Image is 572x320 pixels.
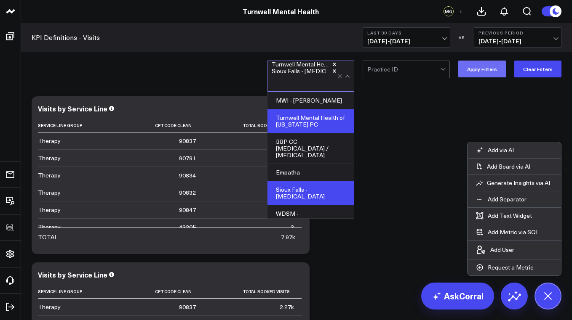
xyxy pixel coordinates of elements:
[38,285,122,299] th: Service Line Group
[243,7,319,16] a: Turnwell Mental Health
[38,206,61,214] div: Therapy
[488,146,514,154] p: Add via AI
[459,8,463,14] span: +
[281,233,295,241] div: 7.97k
[38,233,58,241] div: TOTAL
[38,188,61,197] div: Therapy
[38,303,61,311] div: Therapy
[179,206,196,214] div: 90847
[468,175,561,191] button: Generate Insights via AI
[454,35,470,40] div: VS
[267,92,354,109] div: MWI - [PERSON_NAME]
[488,264,534,271] p: Request a Metric
[267,205,354,229] div: WDSM - [MEDICAL_DATA]
[38,104,107,113] div: Visits by Service Line
[458,61,506,77] button: Apply Filters
[468,142,522,158] button: Add via AI
[490,246,514,254] p: Add User
[179,223,196,231] div: 4320F
[331,68,337,74] div: Remove Sioux Falls - Spravato
[38,137,61,145] div: Therapy
[38,154,61,162] div: Therapy
[468,208,540,224] button: Add Text Widget
[179,171,196,180] div: 90834
[122,119,203,132] th: Cpt Code Clean
[363,27,450,48] button: Last 30 Days[DATE]-[DATE]
[267,109,354,133] div: Turnwell Mental Health of [US_STATE] PC
[32,33,100,42] a: KPI Definitions - Visits
[280,303,294,311] div: 2.27k
[203,119,302,132] th: Total Booked Visits
[367,38,446,45] span: [DATE] - [DATE]
[474,27,561,48] button: Previous Period[DATE]-[DATE]
[122,285,203,299] th: Cpt Code Clean
[267,181,354,205] div: Sioux Falls - [MEDICAL_DATA]
[291,223,294,231] div: 3
[267,133,354,164] div: BBP CC [MEDICAL_DATA] / [MEDICAL_DATA]
[367,30,446,35] b: Last 30 Days
[478,38,557,45] span: [DATE] - [DATE]
[179,303,196,311] div: 90837
[421,283,494,309] a: AskCorral
[468,241,523,259] button: Add User
[488,196,527,203] p: Add Separator
[487,179,550,187] p: Generate Insights via AI
[456,6,466,16] button: +
[331,61,337,68] div: Remove Turnwell Mental Health of South Carolina PC
[267,164,354,181] div: Empatha
[272,61,331,68] div: Turnwell Mental Health of [US_STATE] PC
[179,137,196,145] div: 90837
[203,285,302,299] th: Total Booked Visits
[272,68,331,74] div: Sioux Falls - [MEDICAL_DATA]
[38,119,122,132] th: Service Line Group
[487,163,530,170] p: Add Board via AI
[514,61,561,77] button: Clear Filters
[179,188,196,197] div: 90832
[38,270,107,279] div: Visits by Service Line
[468,224,548,240] button: Add Metric via SQL
[444,6,454,16] div: MQ
[478,30,557,35] b: Previous Period
[38,171,61,180] div: Therapy
[38,223,61,231] div: Therapy
[179,154,196,162] div: 90791
[468,191,535,207] button: Add Separator
[468,159,561,175] button: Add Board via AI
[468,259,542,275] button: Request a Metric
